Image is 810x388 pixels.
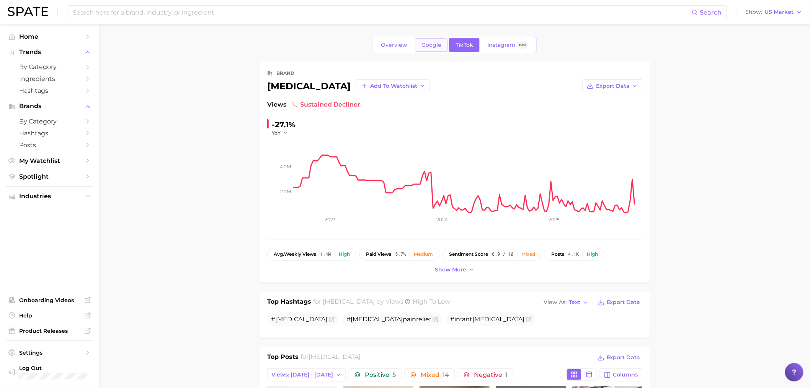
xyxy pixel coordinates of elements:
h2: for by Views [314,297,451,308]
span: Industries [19,193,80,200]
span: Hashtags [19,87,80,94]
span: # [271,316,327,323]
span: 14 [443,371,449,378]
a: Hashtags [6,127,93,139]
span: paid views [366,252,391,257]
span: [MEDICAL_DATA] [323,298,375,305]
a: Product Releases [6,325,93,337]
span: # painrelief [346,316,431,323]
a: by Category [6,61,93,73]
span: 1 [505,371,508,378]
span: My Watchlist [19,157,80,164]
button: Columns [600,368,642,381]
a: Overview [374,38,414,52]
a: Spotlight [6,171,93,182]
span: Trends [19,49,80,56]
button: Add to Watchlist [357,79,430,92]
span: Views: [DATE] - [DATE] [271,372,333,378]
div: [MEDICAL_DATA] [267,79,430,92]
button: Flag as miscategorized or irrelevant [526,316,532,322]
span: Help [19,312,80,319]
span: Beta [519,42,526,48]
span: Product Releases [19,327,80,334]
abbr: average [274,251,284,257]
span: Export Data [607,354,640,361]
span: Export Data [596,83,630,89]
input: Search here for a brand, industry, or ingredient [72,6,692,19]
span: Instagram [487,42,515,48]
span: Add to Watchlist [370,83,417,89]
span: Show [746,10,763,14]
a: Home [6,31,93,43]
span: View As [544,300,567,304]
span: by Category [19,63,80,71]
span: 1.4m [320,252,331,257]
span: 5 [392,371,396,378]
span: Brands [19,103,80,110]
span: Home [19,33,80,40]
a: Help [6,310,93,321]
h1: Top Posts [267,352,299,364]
span: TikTok [456,42,473,48]
span: [MEDICAL_DATA] [351,316,403,323]
button: Brands [6,100,93,112]
span: [MEDICAL_DATA] [275,316,327,323]
a: Posts [6,139,93,151]
button: paid views5.7%Medium [359,248,439,261]
a: Settings [6,347,93,358]
a: Log out. Currently logged in with e-mail lauren.alexander@emersongroup.com. [6,362,93,382]
span: Log Out [19,365,122,372]
span: #infant [450,316,524,323]
div: High [587,252,598,257]
span: Columns [613,372,638,378]
span: Views [267,100,286,109]
h2: for [301,352,361,364]
button: sentiment score6.9 / 10Mixed [443,248,542,261]
span: Mixed [421,372,449,378]
a: by Category [6,115,93,127]
span: 4.1k [568,252,579,257]
div: brand [276,69,294,78]
button: Flag as miscategorized or irrelevant [433,316,439,322]
div: -27.1% [272,118,296,131]
span: Hashtags [19,130,80,137]
span: YoY [272,130,281,136]
tspan: 4.0m [280,163,291,169]
img: SPATE [8,7,48,16]
span: Google [421,42,441,48]
a: Onboarding Videos [6,294,93,306]
span: Ingredients [19,75,80,82]
button: Export Data [596,297,642,308]
span: high to low [413,298,451,305]
h1: Top Hashtags [267,297,311,308]
button: Export Data [596,352,642,363]
button: avg.weekly views1.4mHigh [267,248,356,261]
span: US Market [765,10,794,14]
span: Onboarding Videos [19,297,80,304]
span: [MEDICAL_DATA] [472,316,524,323]
span: Search [700,9,722,16]
tspan: 2025 [549,217,560,222]
button: ShowUS Market [744,7,804,17]
span: Text [569,300,580,304]
img: sustained decliner [292,102,299,108]
span: Posts [19,141,80,149]
tspan: 2023 [325,217,336,222]
span: sentiment score [449,252,488,257]
button: posts4.1kHigh [545,248,604,261]
span: weekly views [274,252,316,257]
span: Settings [19,349,80,356]
button: View AsText [542,298,591,307]
div: Medium [414,252,433,257]
span: 5.7% [395,252,406,257]
button: Views: [DATE] - [DATE] [267,368,346,381]
span: posts [551,252,564,257]
button: Flag as miscategorized or irrelevant [329,316,335,322]
span: Export Data [607,299,640,306]
a: Ingredients [6,73,93,85]
a: InstagramBeta [481,38,535,52]
span: Spotlight [19,173,80,180]
span: Negative [474,372,508,378]
tspan: 2024 [436,217,448,222]
button: Show more [433,265,477,275]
